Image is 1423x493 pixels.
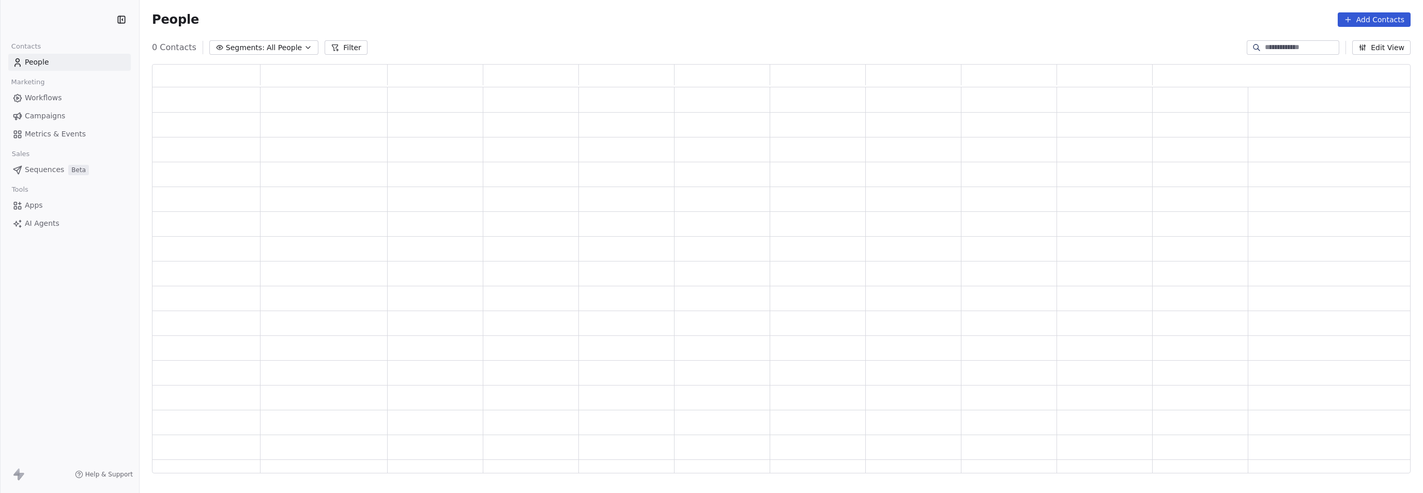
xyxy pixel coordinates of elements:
a: Apps [8,197,131,214]
span: People [25,57,49,68]
a: Campaigns [8,107,131,125]
div: grid [152,87,1411,474]
span: Sales [7,146,34,162]
button: Edit View [1352,40,1411,55]
span: Contacts [7,39,45,54]
a: Workflows [8,89,131,106]
span: Metrics & Events [25,129,86,140]
a: Help & Support [75,470,133,479]
span: 0 Contacts [152,41,196,54]
span: All People [267,42,302,53]
a: SequencesBeta [8,161,131,178]
button: Add Contacts [1338,12,1411,27]
span: Workflows [25,93,62,103]
span: AI Agents [25,218,59,229]
span: Segments: [226,42,265,53]
span: People [152,12,199,27]
span: Apps [25,200,43,211]
button: Filter [325,40,368,55]
a: AI Agents [8,215,131,232]
span: Beta [68,165,89,175]
span: Tools [7,182,33,197]
a: People [8,54,131,71]
span: Help & Support [85,470,133,479]
span: Campaigns [25,111,65,121]
span: Sequences [25,164,64,175]
span: Marketing [7,74,49,90]
a: Metrics & Events [8,126,131,143]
